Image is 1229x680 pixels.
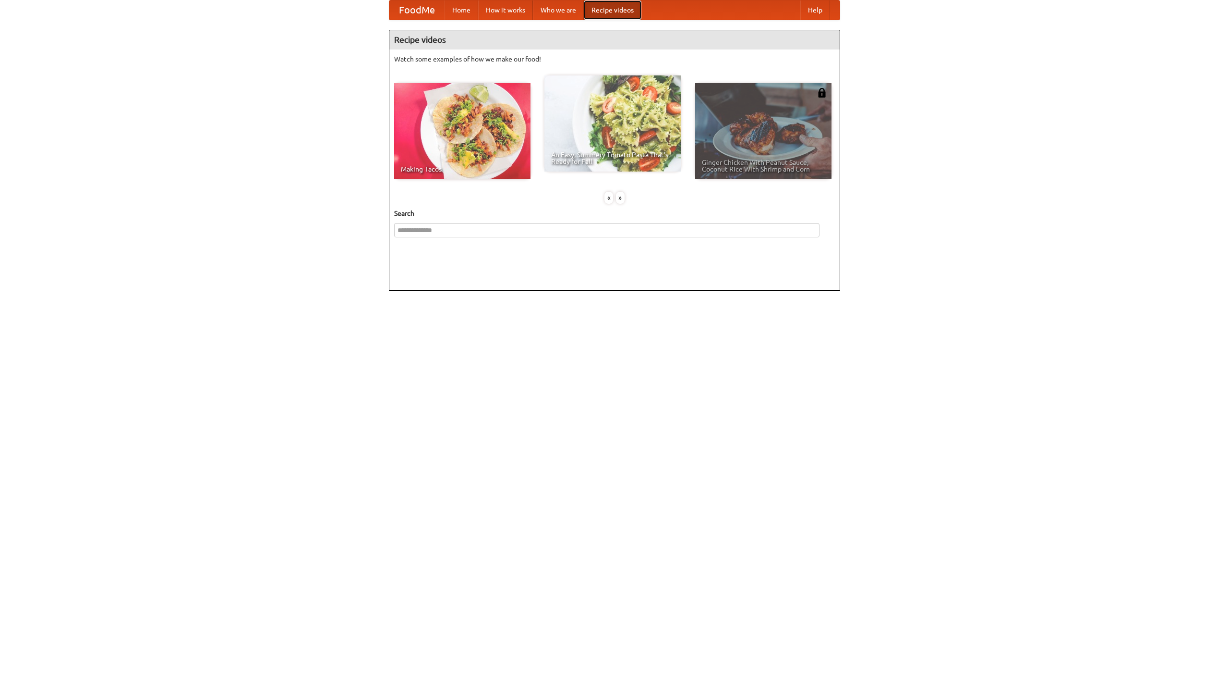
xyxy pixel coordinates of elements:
p: Watch some examples of how we make our food! [394,54,835,64]
img: 483408.png [817,88,827,98]
a: Who we are [533,0,584,20]
span: An Easy, Summery Tomato Pasta That's Ready for Fall [551,151,674,165]
a: Help [800,0,830,20]
h5: Search [394,209,835,218]
div: « [604,192,613,204]
a: Making Tacos [394,83,530,179]
a: How it works [478,0,533,20]
a: Recipe videos [584,0,641,20]
h4: Recipe videos [389,30,840,49]
span: Making Tacos [401,166,524,173]
a: An Easy, Summery Tomato Pasta That's Ready for Fall [544,75,681,172]
div: » [616,192,625,204]
a: Home [445,0,478,20]
a: FoodMe [389,0,445,20]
